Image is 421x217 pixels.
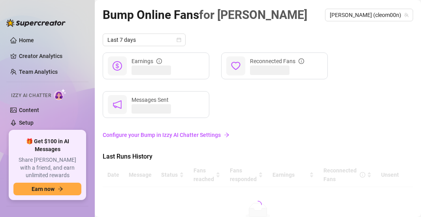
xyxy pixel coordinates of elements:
[132,97,169,103] span: Messages Sent
[132,57,162,65] div: Earnings
[156,58,162,64] span: info-circle
[231,61,241,71] span: heart
[6,19,66,27] img: logo-BBDzfeDw.svg
[11,92,51,99] span: Izzy AI Chatter
[19,107,39,113] a: Content
[330,9,408,21] span: Cleo (cleom00n)
[19,50,82,62] a: Creator Analytics
[13,183,81,195] button: Earn nowarrow-right
[13,156,81,180] span: Share [PERSON_NAME] with a friend, and earn unlimited rewards
[103,127,413,142] a: Configure your Bump in Izzy AI Chatter Settingsarrow-right
[19,120,34,126] a: Setup
[103,6,307,24] article: Bump Online Fans
[107,34,181,46] span: Last 7 days
[19,37,34,43] a: Home
[177,37,181,42] span: calendar
[254,200,262,209] span: loading
[113,61,122,71] span: dollar
[103,131,413,139] a: Configure your Bump in Izzy AI Chatter Settings
[299,58,304,64] span: info-circle
[58,186,63,192] span: arrow-right
[54,89,66,100] img: AI Chatter
[32,186,55,192] span: Earn now
[404,13,409,17] span: team
[199,8,307,22] span: for [PERSON_NAME]
[224,132,229,138] span: arrow-right
[103,152,235,161] span: Last Runs History
[13,138,81,153] span: 🎁 Get $100 in AI Messages
[113,100,122,109] span: notification
[250,57,304,65] div: Reconnected Fans
[19,69,58,75] a: Team Analytics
